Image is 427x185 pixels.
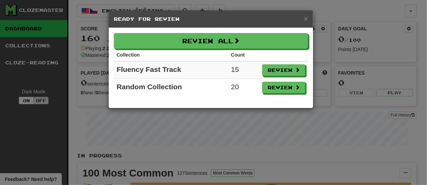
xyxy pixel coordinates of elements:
[304,15,308,22] span: ×
[114,49,228,61] th: Collection
[228,79,259,96] td: 20
[114,33,308,49] button: Review All
[228,61,259,79] td: 15
[228,49,259,61] th: Count
[262,82,305,93] button: Review
[114,61,228,79] td: Fluency Fast Track
[114,16,308,22] h5: Ready for Review
[262,64,305,76] button: Review
[304,15,308,22] button: Close
[114,79,228,96] td: Random Collection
